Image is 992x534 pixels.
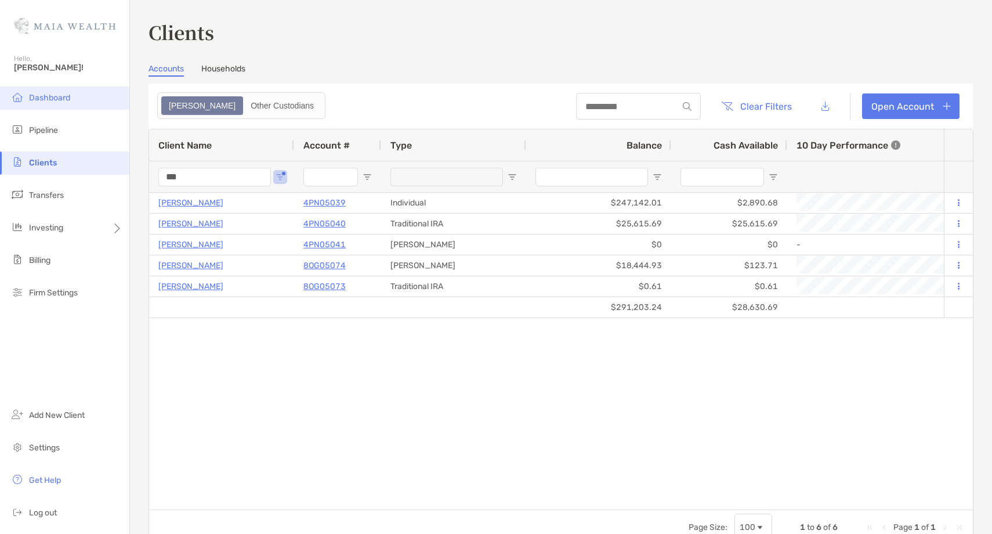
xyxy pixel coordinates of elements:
[816,522,821,532] span: 6
[29,223,63,233] span: Investing
[526,297,671,317] div: $291,203.24
[303,258,346,273] a: 8OG05074
[800,522,805,532] span: 1
[535,168,648,186] input: Balance Filter Input
[10,407,24,421] img: add_new_client icon
[823,522,831,532] span: of
[29,443,60,453] span: Settings
[627,140,662,151] span: Balance
[508,172,517,182] button: Open Filter Menu
[526,234,671,255] div: $0
[10,220,24,234] img: investing icon
[29,158,57,168] span: Clients
[149,64,184,77] a: Accounts
[303,168,358,186] input: Account # Filter Input
[671,276,787,297] div: $0.61
[244,98,320,114] div: Other Custodians
[740,522,755,532] div: 100
[879,523,889,532] div: Previous Page
[381,214,526,234] div: Traditional IRA
[683,102,691,111] img: input icon
[381,234,526,255] div: [PERSON_NAME]
[769,172,778,182] button: Open Filter Menu
[14,5,115,46] img: Zoe Logo
[954,523,964,532] div: Last Page
[671,214,787,234] div: $25,615.69
[276,172,285,182] button: Open Filter Menu
[940,523,950,532] div: Next Page
[29,255,50,265] span: Billing
[303,140,350,151] span: Account #
[158,279,223,294] a: [PERSON_NAME]
[10,122,24,136] img: pipeline icon
[158,237,223,252] a: [PERSON_NAME]
[10,472,24,486] img: get-help icon
[10,505,24,519] img: logout icon
[797,129,900,161] div: 10 Day Performance
[526,193,671,213] div: $247,142.01
[390,140,412,151] span: Type
[714,140,778,151] span: Cash Available
[712,93,801,119] button: Clear Filters
[526,276,671,297] div: $0.61
[29,508,57,518] span: Log out
[303,196,346,210] a: 4PN05039
[10,252,24,266] img: billing icon
[303,237,346,252] a: 4PN05041
[653,172,662,182] button: Open Filter Menu
[866,523,875,532] div: First Page
[157,92,325,119] div: segmented control
[862,93,960,119] a: Open Account
[671,255,787,276] div: $123.71
[158,196,223,210] a: [PERSON_NAME]
[807,522,814,532] span: to
[29,288,78,298] span: Firm Settings
[921,522,929,532] span: of
[10,90,24,104] img: dashboard icon
[893,522,913,532] span: Page
[931,522,936,532] span: 1
[381,193,526,213] div: Individual
[29,190,64,200] span: Transfers
[14,63,122,73] span: [PERSON_NAME]!
[832,522,838,532] span: 6
[10,285,24,299] img: firm-settings icon
[526,214,671,234] div: $25,615.69
[149,19,973,45] h3: Clients
[201,64,245,77] a: Households
[526,255,671,276] div: $18,444.93
[363,172,372,182] button: Open Filter Menu
[680,168,764,186] input: Cash Available Filter Input
[671,234,787,255] div: $0
[29,93,70,103] span: Dashboard
[381,255,526,276] div: [PERSON_NAME]
[158,140,212,151] span: Client Name
[10,440,24,454] img: settings icon
[10,187,24,201] img: transfers icon
[914,522,919,532] span: 1
[162,98,242,114] div: Zoe
[158,258,223,273] a: [PERSON_NAME]
[10,155,24,169] img: clients icon
[29,475,61,485] span: Get Help
[303,279,346,294] a: 8OG05073
[689,522,727,532] div: Page Size:
[29,410,85,420] span: Add New Client
[29,125,58,135] span: Pipeline
[303,217,346,231] a: 4PN05040
[158,168,271,186] input: Client Name Filter Input
[158,217,223,231] a: [PERSON_NAME]
[671,193,787,213] div: $2,890.68
[381,276,526,297] div: Traditional IRA
[671,297,787,317] div: $28,630.69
